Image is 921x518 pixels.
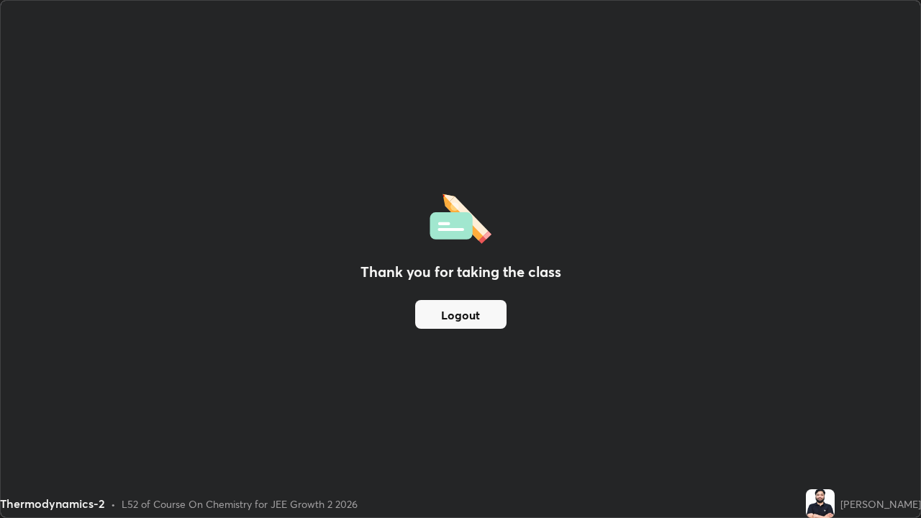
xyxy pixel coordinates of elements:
button: Logout [415,300,507,329]
img: f16150f93396451290561ee68e23d37e.jpg [806,489,835,518]
div: [PERSON_NAME] [840,496,921,512]
h2: Thank you for taking the class [360,261,561,283]
div: L52 of Course On Chemistry for JEE Growth 2 2026 [122,496,358,512]
div: • [111,496,116,512]
img: offlineFeedback.1438e8b3.svg [430,189,491,244]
